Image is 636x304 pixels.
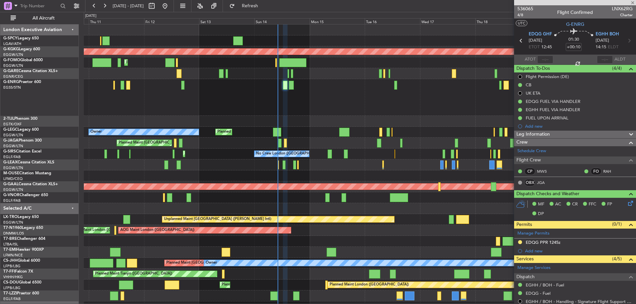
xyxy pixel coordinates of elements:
[529,37,542,44] span: [DATE]
[3,117,14,121] span: 2-TIJL
[3,160,18,164] span: G-LEAX
[529,31,552,38] span: EDQG GHF
[119,138,223,148] div: Planned Maint [GEOGRAPHIC_DATA] ([GEOGRAPHIC_DATA])
[3,122,22,127] a: EGTK/OXF
[516,20,527,26] button: UTC
[120,225,194,235] div: AOG Maint London ([GEOGRAPHIC_DATA])
[126,58,231,67] div: Planned Maint [GEOGRAPHIC_DATA] ([GEOGRAPHIC_DATA])
[3,259,40,263] a: CS-JHHGlobal 6000
[566,21,584,28] span: G-ENRG
[612,221,622,228] span: (0/1)
[3,182,19,186] span: G-GAAL
[614,56,625,63] span: ALDT
[3,237,17,241] span: T7-BRE
[555,201,561,208] span: AC
[3,226,43,230] a: T7-N1960Legacy 650
[3,36,18,40] span: G-SPCY
[517,12,533,18] span: 4/8
[3,237,45,241] a: T7-BREChallenger 604
[607,201,612,208] span: FP
[17,16,70,21] span: All Aircraft
[3,139,42,143] a: G-JAGAPhenom 300
[3,128,18,132] span: G-LEGC
[3,264,21,269] a: LFPB/LBG
[517,265,551,271] a: Manage Services
[526,82,531,88] div: CB
[365,18,420,24] div: Tue 16
[420,18,475,24] div: Wed 17
[524,179,535,186] div: OBX
[541,44,552,51] span: 12:45
[3,248,16,252] span: T7-EMI
[3,36,39,40] a: G-SPCYLegacy 650
[3,291,39,295] a: T7-LZZIPraetor 600
[603,168,618,174] a: RAH
[526,239,560,245] div: EDQG PPR 1245z
[3,281,19,284] span: CS-DOU
[525,248,633,254] div: Add new
[596,37,609,44] span: [DATE]
[256,149,326,159] div: No Crew London ([GEOGRAPHIC_DATA])
[537,180,552,186] a: JGA
[557,9,593,16] div: Flight Confirmed
[3,296,21,301] a: EGLF/FAB
[526,290,551,296] a: EDQG - Fuel
[3,242,18,247] a: LTBA/ISL
[516,221,532,229] span: Permits
[538,211,544,217] span: DP
[3,291,17,295] span: T7-LZZI
[90,127,102,137] div: Owner
[72,225,146,235] div: AOG Maint London ([GEOGRAPHIC_DATA])
[3,198,21,203] a: EGLF/FAB
[596,31,619,38] span: EGHH BOH
[525,56,536,63] span: ATOT
[591,168,602,175] div: FO
[226,1,266,11] button: Refresh
[589,201,596,208] span: FFC
[3,58,20,62] span: G-FOMO
[3,58,43,62] a: G-FOMOGlobal 6000
[3,253,23,258] a: LFMN/NCE
[3,74,23,79] a: EGNR/CEG
[526,74,569,79] div: Flight Permission (DE)
[3,150,16,153] span: G-SIRS
[3,128,39,132] a: G-LEGCLegacy 600
[516,273,535,281] span: Dispatch
[3,69,58,73] a: G-GARECessna Citation XLS+
[222,280,326,290] div: Planned Maint [GEOGRAPHIC_DATA] ([GEOGRAPHIC_DATA])
[164,214,271,224] div: Unplanned Maint [GEOGRAPHIC_DATA] ([PERSON_NAME] Intl)
[85,13,96,19] div: [DATE]
[3,171,51,175] a: M-OUSECitation Mustang
[20,1,58,11] input: Trip Number
[3,215,39,219] a: LX-TROLegacy 650
[3,193,48,197] a: G-VNORChallenger 650
[3,63,23,68] a: EGGW/LTN
[526,99,580,104] div: EDQG FUEL VIA HANDLER
[3,41,21,46] a: LGAV/ATH
[113,3,144,9] span: [DATE] - [DATE]
[7,13,72,23] button: All Aircraft
[526,115,568,121] div: FUEL UPON ARRIVAL
[3,270,15,274] span: T7-FFI
[166,258,271,268] div: Planned Maint [GEOGRAPHIC_DATA] ([GEOGRAPHIC_DATA])
[3,139,19,143] span: G-JAGA
[475,18,531,24] div: Thu 18
[185,149,289,159] div: Planned Maint [GEOGRAPHIC_DATA] ([GEOGRAPHIC_DATA])
[537,168,552,174] a: MWS
[516,65,550,72] span: Dispatch To-Dos
[3,259,18,263] span: CS-JHH
[529,44,540,51] span: ETOT
[612,255,622,262] span: (4/5)
[3,85,21,90] a: EGSS/STN
[3,144,23,149] a: EGGW/LTN
[3,47,40,51] a: G-KGKGLegacy 600
[608,44,618,51] span: ELDT
[612,5,633,12] span: LNX62RG
[516,190,579,198] span: Dispatch Checks and Weather
[3,160,54,164] a: G-LEAXCessna Citation XLS
[254,18,310,24] div: Sun 14
[3,281,41,284] a: CS-DOUGlobal 6500
[3,226,22,230] span: T7-N1960
[3,193,20,197] span: G-VNOR
[3,80,41,84] a: G-ENRGPraetor 600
